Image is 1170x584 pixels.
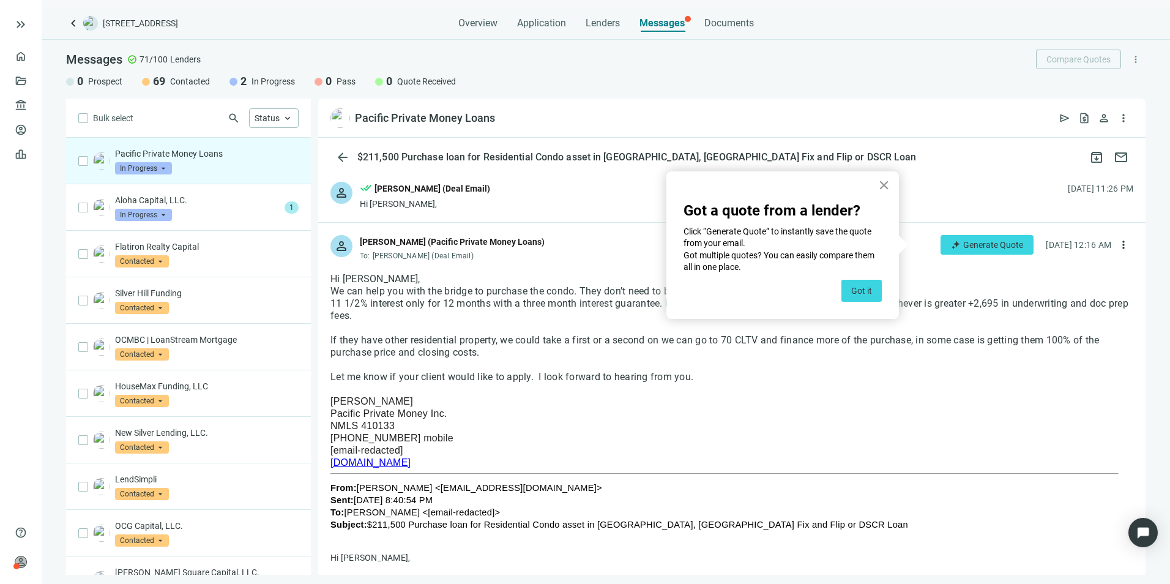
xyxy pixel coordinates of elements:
span: account_balance [15,99,23,111]
span: mail [1114,150,1128,165]
span: Generate Quote [963,240,1023,250]
span: [STREET_ADDRESS] [103,17,178,29]
p: Aloha Capital, LLC. [115,194,280,206]
span: In Progress [252,75,295,88]
span: Contacted [115,441,169,454]
div: Pacific Private Money Loans [355,111,495,125]
img: 52bd0ddf-2c42-4086-a3c4-e253798948d4 [93,245,110,263]
img: 5322fdb0-fd91-4b09-8162-3e984863cc0b [93,385,110,402]
span: 1 [285,201,299,214]
img: 5fb3ba82-8bce-44ee-9af4-5dbf50833088 [93,525,110,542]
span: Overview [458,17,497,29]
span: Application [517,17,566,29]
img: f0c8e67c-8c0e-4a2b-8b6b-48c2e6e563d8 [330,108,350,128]
span: Lenders [586,17,620,29]
p: [PERSON_NAME] Square Capital, LLC. [115,566,299,578]
p: Flatiron Realty Capital [115,241,299,253]
span: arrow_back [335,150,350,165]
img: f96e009a-fb38-497d-b46b-ebf4f3a57aeb [93,339,110,356]
span: Status [255,113,280,123]
div: [DATE] 12:16 AM [1046,238,1111,252]
span: person [15,556,27,568]
div: To: [360,251,545,261]
span: [PERSON_NAME] (Deal Email) [373,252,474,260]
img: 8c25c1cc-2d06-4540-989e-5dc244f5f36a [93,292,110,309]
img: e3141642-d4f6-485e-9f1f-d98455ea0309 [93,199,110,216]
span: 0 [326,74,332,89]
span: 2 [240,74,247,89]
span: Prospect [88,75,122,88]
span: person [334,185,349,200]
button: Got it [841,280,882,302]
div: Hi [PERSON_NAME], [360,198,490,210]
span: 0 [386,74,392,89]
span: check_circle [127,54,137,64]
img: deal-logo [83,16,98,31]
span: send [1059,112,1071,124]
span: Contacted [115,488,169,500]
span: Lenders [170,53,201,66]
span: Messages [639,17,685,29]
p: Pacific Private Money Loans [115,148,299,160]
button: Close [878,175,890,195]
span: Contacted [115,255,169,268]
div: Open Intercom Messenger [1128,518,1158,547]
span: more_vert [1117,112,1130,124]
span: In Progress [115,209,172,221]
span: keyboard_arrow_left [66,16,81,31]
span: Documents [704,17,754,29]
span: keyboard_arrow_up [282,113,293,124]
img: c4913697-c2d8-48d4-a15d-9f3325944cbc [93,432,110,449]
span: Contacted [115,395,169,407]
p: OCMBC | LoanStream Mortgage [115,334,299,346]
span: person [334,239,349,253]
img: f0c8e67c-8c0e-4a2b-8b6b-48c2e6e563d8 [93,152,110,170]
span: request_quote [1078,112,1090,124]
p: Silver Hill Funding [115,287,299,299]
p: Got multiple quotes? You can easily compare them all in one place. [684,250,882,274]
span: Contacted [115,534,169,547]
span: 0 [77,74,83,89]
h2: Got a quote from a lender? [684,202,882,220]
span: person [1098,112,1110,124]
span: search [228,112,240,124]
span: Quote Received [397,75,456,88]
span: keyboard_double_arrow_right [13,17,28,32]
span: In Progress [115,162,172,174]
p: Click “Generate Quote” to instantly save the quote from your email. [684,226,882,250]
img: 53be976f-2553-4639-a08d-559d49ce8c3c.png [93,478,110,495]
span: 69 [153,74,165,89]
span: Bulk select [93,111,133,125]
span: archive [1089,150,1104,165]
div: [PERSON_NAME] (Deal Email) [374,182,490,195]
span: 71/100 [140,53,168,66]
div: [DATE] 11:26 PM [1068,182,1133,195]
span: more_vert [1117,239,1130,251]
span: more_vert [1130,54,1141,65]
span: Contacted [115,348,169,361]
div: $211,500 Purchase loan for Residential Condo asset in [GEOGRAPHIC_DATA], [GEOGRAPHIC_DATA] Fix an... [355,151,919,163]
span: done_all [360,182,372,198]
span: Contacted [115,302,169,314]
span: help [15,526,27,539]
p: New Silver Lending, LLC. [115,427,299,439]
div: [PERSON_NAME] (Pacific Private Money Loans) [360,235,545,249]
span: Contacted [170,75,210,88]
span: Messages [66,52,122,67]
p: LendSimpli [115,473,299,485]
p: OCG Capital, LLC. [115,520,299,532]
p: HouseMax Funding, LLC [115,380,299,392]
span: Pass [337,75,356,88]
